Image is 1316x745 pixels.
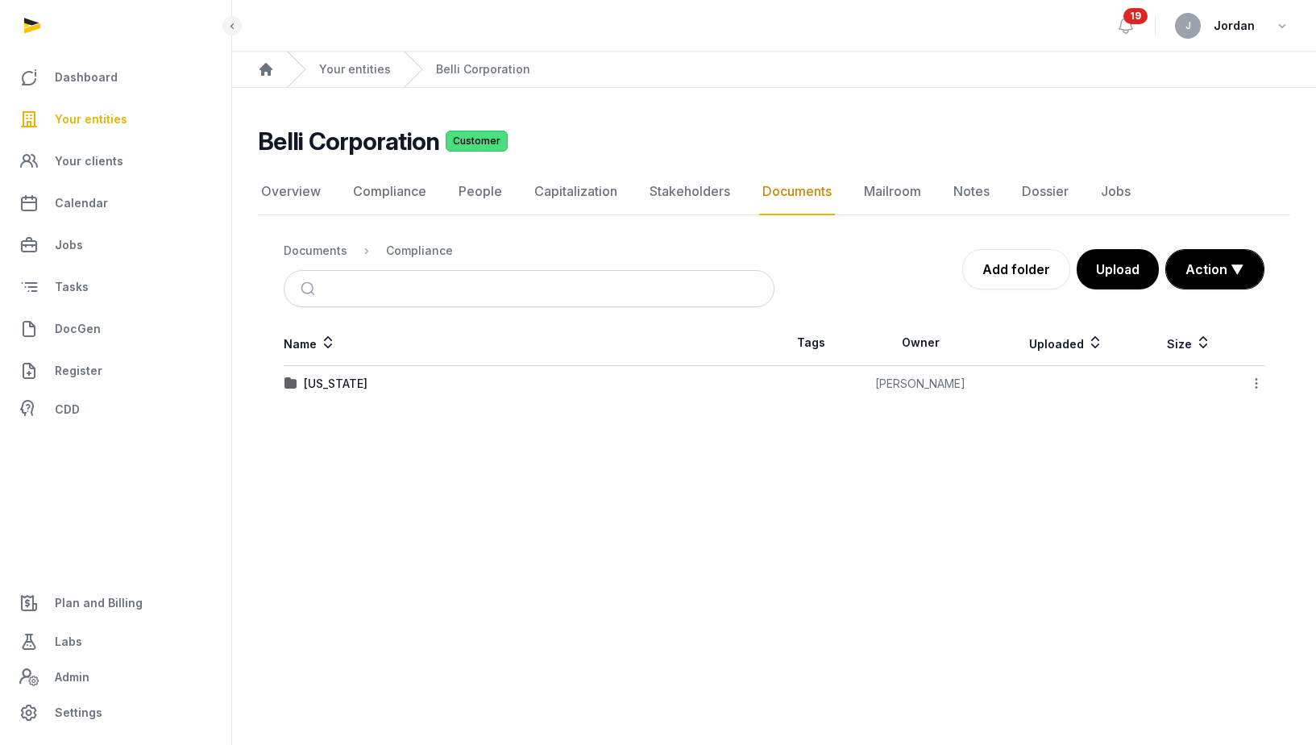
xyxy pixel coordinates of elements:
[319,61,391,77] a: Your entities
[55,400,80,419] span: CDD
[1166,250,1264,289] button: Action ▼
[13,226,218,264] a: Jobs
[962,249,1070,289] a: Add folder
[13,393,218,426] a: CDD
[13,310,218,348] a: DocGen
[55,277,89,297] span: Tasks
[993,320,1140,366] th: Uploaded
[13,184,218,223] a: Calendar
[284,320,774,366] th: Name
[1185,21,1191,31] span: J
[55,632,82,651] span: Labs
[13,268,218,306] a: Tasks
[258,127,439,156] h2: Belli Corporation
[55,194,108,213] span: Calendar
[759,169,835,215] a: Documents
[436,61,530,77] a: Belli Corporation
[1123,8,1148,24] span: 19
[1077,249,1159,289] button: Upload
[455,169,505,215] a: People
[55,703,102,722] span: Settings
[55,152,123,171] span: Your clients
[258,169,324,215] a: Overview
[55,235,83,255] span: Jobs
[232,52,1316,88] nav: Breadcrumb
[13,661,218,693] a: Admin
[55,593,143,613] span: Plan and Billing
[55,361,102,381] span: Register
[13,584,218,622] a: Plan and Billing
[1098,169,1134,215] a: Jobs
[849,366,993,402] td: [PERSON_NAME]
[284,377,297,390] img: folder.svg
[1214,16,1255,35] span: Jordan
[861,169,924,215] a: Mailroom
[284,231,774,270] nav: Breadcrumb
[950,169,993,215] a: Notes
[386,243,453,259] div: Compliance
[646,169,733,215] a: Stakeholders
[1140,320,1239,366] th: Size
[1175,13,1201,39] button: J
[446,131,508,152] span: Customer
[258,169,1290,215] nav: Tabs
[13,622,218,661] a: Labs
[284,243,347,259] div: Documents
[55,668,89,687] span: Admin
[304,376,367,392] div: [US_STATE]
[774,320,849,366] th: Tags
[13,693,218,732] a: Settings
[13,142,218,181] a: Your clients
[1019,169,1072,215] a: Dossier
[849,320,993,366] th: Owner
[13,100,218,139] a: Your entities
[13,58,218,97] a: Dashboard
[13,352,218,390] a: Register
[531,169,621,215] a: Capitalization
[55,319,101,339] span: DocGen
[55,110,127,129] span: Your entities
[350,169,430,215] a: Compliance
[55,68,118,87] span: Dashboard
[291,271,329,306] button: Submit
